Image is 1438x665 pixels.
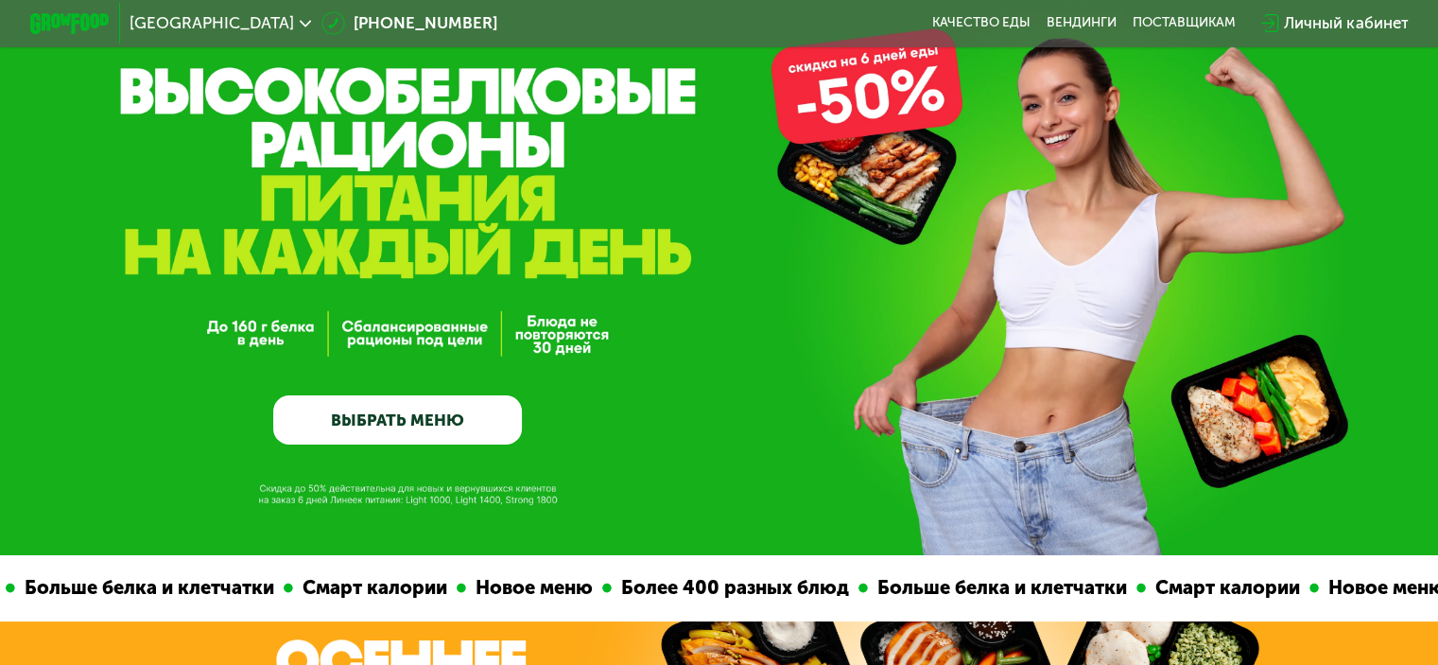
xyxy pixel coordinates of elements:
[1133,15,1236,31] div: поставщикам
[1284,11,1408,35] div: Личный кабинет
[288,573,452,603] div: Смарт калории
[130,15,294,31] span: [GEOGRAPHIC_DATA]
[863,573,1132,603] div: Больше белка и клетчатки
[461,573,598,603] div: Новое меню
[932,15,1031,31] a: Качество еды
[1141,573,1305,603] div: Смарт калории
[1047,15,1117,31] a: Вендинги
[273,395,522,446] a: ВЫБРАТЬ МЕНЮ
[321,11,497,35] a: [PHONE_NUMBER]
[607,573,854,603] div: Более 400 разных блюд
[10,573,279,603] div: Больше белка и клетчатки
